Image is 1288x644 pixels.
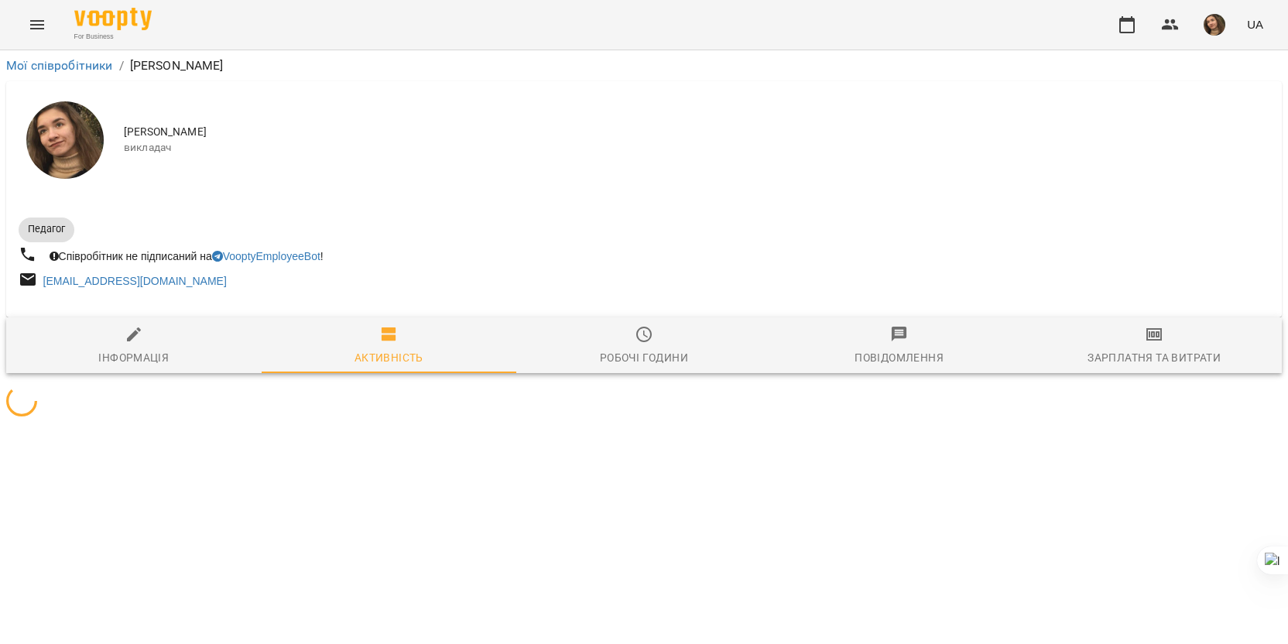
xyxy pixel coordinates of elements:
[6,58,113,73] a: Мої співробітники
[130,57,224,75] p: [PERSON_NAME]
[26,101,104,179] img: Анастасія Іванова
[212,250,320,262] a: VooptyEmployeeBot
[600,348,688,367] div: Робочі години
[74,8,152,30] img: Voopty Logo
[19,6,56,43] button: Menu
[46,245,327,267] div: Співробітник не підписаний на !
[124,125,1269,140] span: [PERSON_NAME]
[1204,14,1225,36] img: e02786069a979debee2ecc2f3beb162c.jpeg
[43,275,227,287] a: [EMAIL_ADDRESS][DOMAIN_NAME]
[124,140,1269,156] span: викладач
[1247,16,1263,33] span: UA
[6,57,1282,75] nav: breadcrumb
[1241,10,1269,39] button: UA
[98,348,169,367] div: Інформація
[19,222,74,236] span: Педагог
[1088,348,1221,367] div: Зарплатня та Витрати
[74,32,152,42] span: For Business
[119,57,124,75] li: /
[855,348,944,367] div: Повідомлення
[355,348,423,367] div: Активність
